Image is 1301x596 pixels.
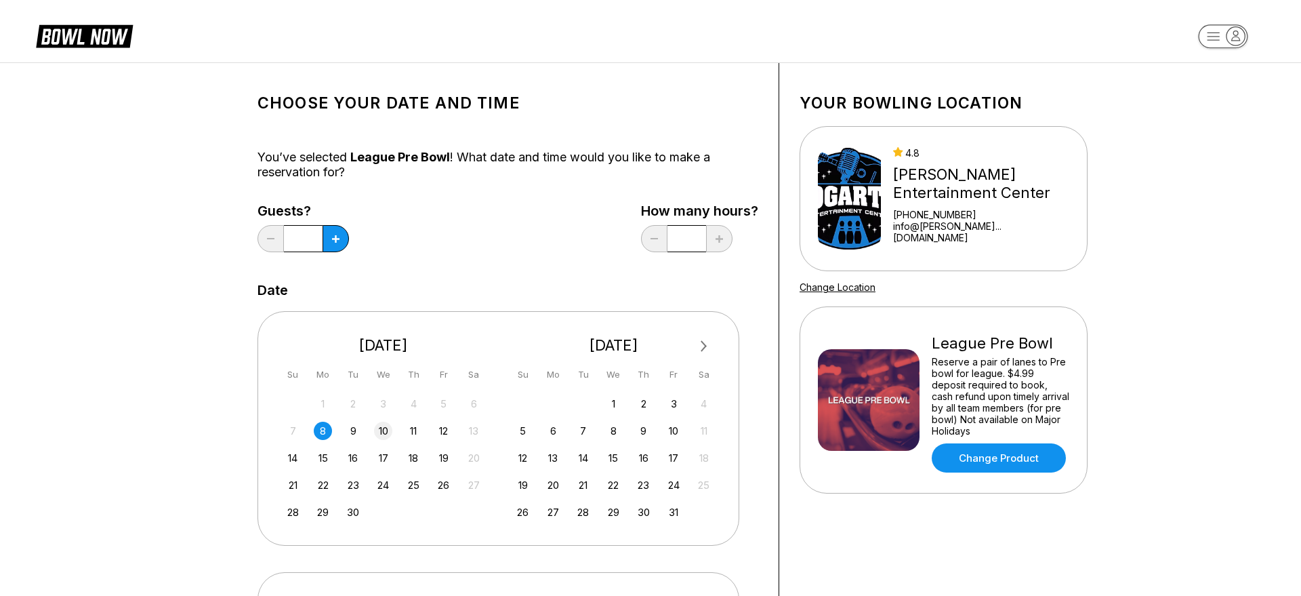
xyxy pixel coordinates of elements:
[257,283,288,298] label: Date
[314,422,332,440] div: Choose Monday, September 8th, 2025
[574,503,592,521] div: Choose Tuesday, October 28th, 2025
[405,395,423,413] div: Not available Thursday, September 4th, 2025
[405,365,423,384] div: Th
[374,365,392,384] div: We
[893,209,1069,220] div: [PHONE_NUMBER]
[665,395,683,413] div: Choose Friday, October 3rd, 2025
[634,395,653,413] div: Choose Thursday, October 2nd, 2025
[800,94,1088,113] h1: Your bowling location
[665,365,683,384] div: Fr
[434,449,453,467] div: Choose Friday, September 19th, 2025
[514,476,532,494] div: Choose Sunday, October 19th, 2025
[634,365,653,384] div: Th
[257,203,349,218] label: Guests?
[634,449,653,467] div: Choose Thursday, October 16th, 2025
[350,150,450,164] span: League Pre Bowl
[544,365,562,384] div: Mo
[374,449,392,467] div: Choose Wednesday, September 17th, 2025
[465,365,483,384] div: Sa
[314,476,332,494] div: Choose Monday, September 22nd, 2025
[574,476,592,494] div: Choose Tuesday, October 21st, 2025
[604,476,623,494] div: Choose Wednesday, October 22nd, 2025
[465,449,483,467] div: Not available Saturday, September 20th, 2025
[893,220,1069,243] a: info@[PERSON_NAME]...[DOMAIN_NAME]
[800,281,875,293] a: Change Location
[344,365,363,384] div: Tu
[465,422,483,440] div: Not available Saturday, September 13th, 2025
[665,422,683,440] div: Choose Friday, October 10th, 2025
[514,365,532,384] div: Su
[465,395,483,413] div: Not available Saturday, September 6th, 2025
[434,476,453,494] div: Choose Friday, September 26th, 2025
[314,395,332,413] div: Not available Monday, September 1st, 2025
[544,476,562,494] div: Choose Monday, October 20th, 2025
[604,365,623,384] div: We
[604,395,623,413] div: Choose Wednesday, October 1st, 2025
[893,147,1069,159] div: 4.8
[634,422,653,440] div: Choose Thursday, October 9th, 2025
[284,449,302,467] div: Choose Sunday, September 14th, 2025
[284,503,302,521] div: Choose Sunday, September 28th, 2025
[434,395,453,413] div: Not available Friday, September 5th, 2025
[284,422,302,440] div: Not available Sunday, September 7th, 2025
[514,503,532,521] div: Choose Sunday, October 26th, 2025
[344,449,363,467] div: Choose Tuesday, September 16th, 2025
[374,422,392,440] div: Choose Wednesday, September 10th, 2025
[284,476,302,494] div: Choose Sunday, September 21st, 2025
[665,503,683,521] div: Choose Friday, October 31st, 2025
[665,449,683,467] div: Choose Friday, October 17th, 2025
[344,476,363,494] div: Choose Tuesday, September 23rd, 2025
[695,422,713,440] div: Not available Saturday, October 11th, 2025
[818,349,920,451] img: League Pre Bowl
[405,422,423,440] div: Choose Thursday, September 11th, 2025
[512,393,716,521] div: month 2025-10
[344,422,363,440] div: Choose Tuesday, September 9th, 2025
[604,503,623,521] div: Choose Wednesday, October 29th, 2025
[574,422,592,440] div: Choose Tuesday, October 7th, 2025
[544,503,562,521] div: Choose Monday, October 27th, 2025
[344,503,363,521] div: Choose Tuesday, September 30th, 2025
[604,422,623,440] div: Choose Wednesday, October 8th, 2025
[434,422,453,440] div: Choose Friday, September 12th, 2025
[509,336,719,355] div: [DATE]
[695,449,713,467] div: Not available Saturday, October 18th, 2025
[574,449,592,467] div: Choose Tuesday, October 14th, 2025
[314,365,332,384] div: Mo
[405,449,423,467] div: Choose Thursday, September 18th, 2025
[932,334,1069,353] div: League Pre Bowl
[405,476,423,494] div: Choose Thursday, September 25th, 2025
[514,422,532,440] div: Choose Sunday, October 5th, 2025
[893,165,1069,202] div: [PERSON_NAME] Entertainment Center
[932,356,1069,437] div: Reserve a pair of lanes to Pre bowl for league. $4.99 deposit required to book, cash refund upon ...
[932,443,1066,473] a: Change Product
[314,449,332,467] div: Choose Monday, September 15th, 2025
[634,503,653,521] div: Choose Thursday, October 30th, 2025
[604,449,623,467] div: Choose Wednesday, October 15th, 2025
[314,503,332,521] div: Choose Monday, September 29th, 2025
[257,150,758,180] div: You’ve selected ! What date and time would you like to make a reservation for?
[695,395,713,413] div: Not available Saturday, October 4th, 2025
[544,422,562,440] div: Choose Monday, October 6th, 2025
[634,476,653,494] div: Choose Thursday, October 23rd, 2025
[284,365,302,384] div: Su
[282,393,485,521] div: month 2025-09
[374,476,392,494] div: Choose Wednesday, September 24th, 2025
[544,449,562,467] div: Choose Monday, October 13th, 2025
[374,395,392,413] div: Not available Wednesday, September 3rd, 2025
[818,148,881,250] img: Bogart's Entertainment Center
[434,365,453,384] div: Fr
[514,449,532,467] div: Choose Sunday, October 12th, 2025
[695,365,713,384] div: Sa
[665,476,683,494] div: Choose Friday, October 24th, 2025
[693,336,715,357] button: Next Month
[695,476,713,494] div: Not available Saturday, October 25th, 2025
[278,336,489,355] div: [DATE]
[465,476,483,494] div: Not available Saturday, September 27th, 2025
[574,365,592,384] div: Tu
[641,203,758,218] label: How many hours?
[344,395,363,413] div: Not available Tuesday, September 2nd, 2025
[257,94,758,113] h1: Choose your Date and time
